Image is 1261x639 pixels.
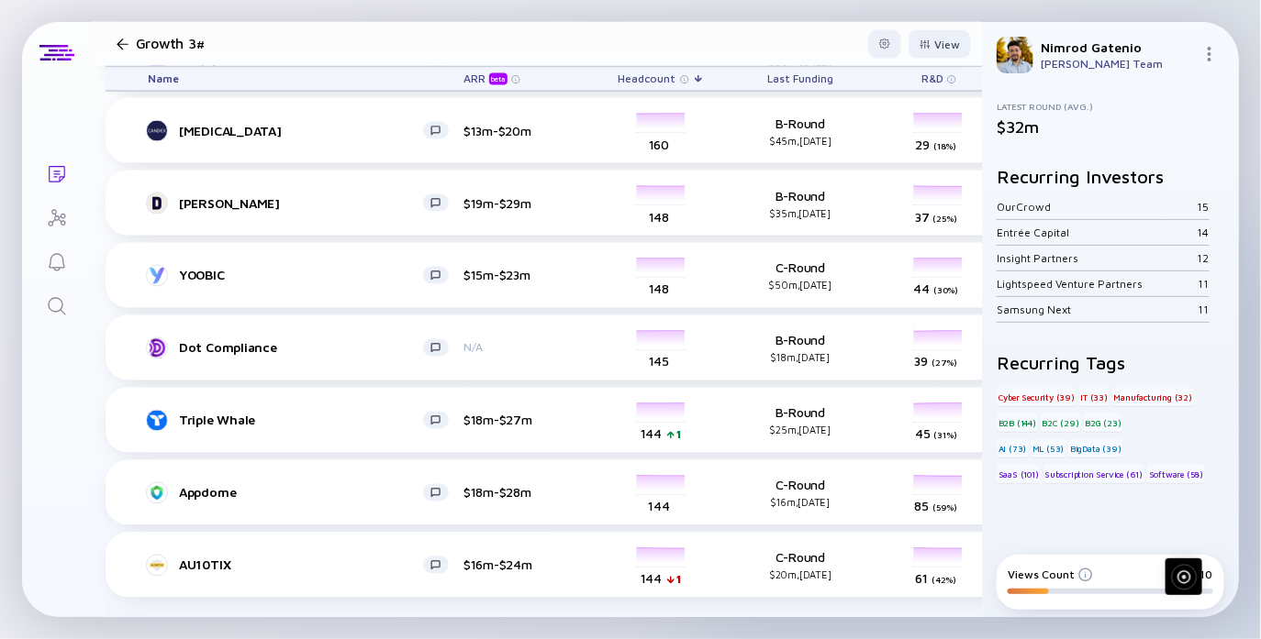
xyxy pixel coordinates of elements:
[148,410,463,432] a: Triple Whale
[136,36,205,52] h1: Growth 3#
[179,340,423,356] div: Dot Compliance
[1187,567,1213,581] div: 2/ 10
[921,72,943,86] span: R&D
[22,150,91,194] a: Lists
[619,72,676,86] span: Headcount
[179,195,423,211] div: [PERSON_NAME]
[1041,413,1081,432] div: B2C (29)
[741,497,860,509] div: $16m, [DATE]
[741,333,860,364] div: B-Round
[741,135,860,147] div: $45m, [DATE]
[1199,277,1210,291] div: 11
[1198,226,1210,239] div: 14
[997,200,1198,214] div: OurCrowd
[179,123,423,138] div: [MEDICAL_DATA]
[148,193,463,215] a: [PERSON_NAME]
[179,485,423,501] div: Appdome
[148,265,463,287] a: YOOBIC
[1008,567,1093,581] div: Views Count
[463,557,583,573] div: $16m-$24m
[1199,303,1210,316] div: 11
[1084,413,1123,432] div: B2G (23)
[133,67,463,91] div: Name
[741,478,860,509] div: C-Round
[997,277,1199,291] div: Lightspeed Venture Partners
[148,555,463,577] a: AU10TIX
[1198,251,1210,265] div: 12
[997,117,1224,137] div: $32m
[741,280,860,292] div: $50m, [DATE]
[741,550,860,581] div: C-Round
[1112,388,1194,406] div: Manufacturing (32)
[997,37,1033,73] img: Nimrod Profile Picture
[148,337,463,359] a: Dot Compliance
[997,413,1038,432] div: B2B (144)
[691,616,713,638] img: Loading
[997,226,1198,239] div: Entrée Capital
[909,30,971,59] button: View
[148,482,463,504] a: Appdome
[179,557,423,573] div: AU10TIX
[463,123,583,138] div: $13m-$20m
[1068,439,1123,457] div: BigData (39)
[1202,47,1217,61] img: Menu
[997,166,1224,187] h2: Recurring Investors
[463,72,511,85] div: ARR
[463,485,583,501] div: $18m-$28m
[1147,465,1205,483] div: Software (58)
[148,120,463,142] a: [MEDICAL_DATA]
[741,116,860,147] div: B-Round
[489,73,508,85] div: beta
[463,268,583,283] div: $15m-$23m
[997,352,1224,373] h2: Recurring Tags
[741,260,860,292] div: C-Round
[741,188,860,219] div: B-Round
[1041,57,1195,71] div: [PERSON_NAME] Team
[179,413,423,428] div: Triple Whale
[741,569,860,581] div: $20m, [DATE]
[997,303,1199,316] div: Samsung Next
[767,72,833,86] span: Last Funding
[997,388,1077,406] div: Cyber Security (39)
[463,413,583,428] div: $18m-$27m
[1079,388,1110,406] div: IT (33)
[179,268,423,283] div: YOOBIC
[741,405,860,436] div: B-Round
[997,465,1041,483] div: SaaS (101)
[22,282,91,326] a: Search
[463,341,583,355] div: N/A
[741,207,860,219] div: $35m, [DATE]
[997,101,1224,112] div: Latest Round (Avg.)
[1043,465,1145,483] div: Subscription Service (61)
[463,195,583,211] div: $19m-$29m
[741,352,860,364] div: $18m, [DATE]
[997,251,1198,265] div: Insight Partners
[997,439,1029,457] div: AI (73)
[1041,39,1195,55] div: Nimrod Gatenio
[1198,200,1210,214] div: 15
[22,238,91,282] a: Reminders
[741,424,860,436] div: $25m, [DATE]
[22,194,91,238] a: Investor Map
[1031,439,1066,457] div: ML (53)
